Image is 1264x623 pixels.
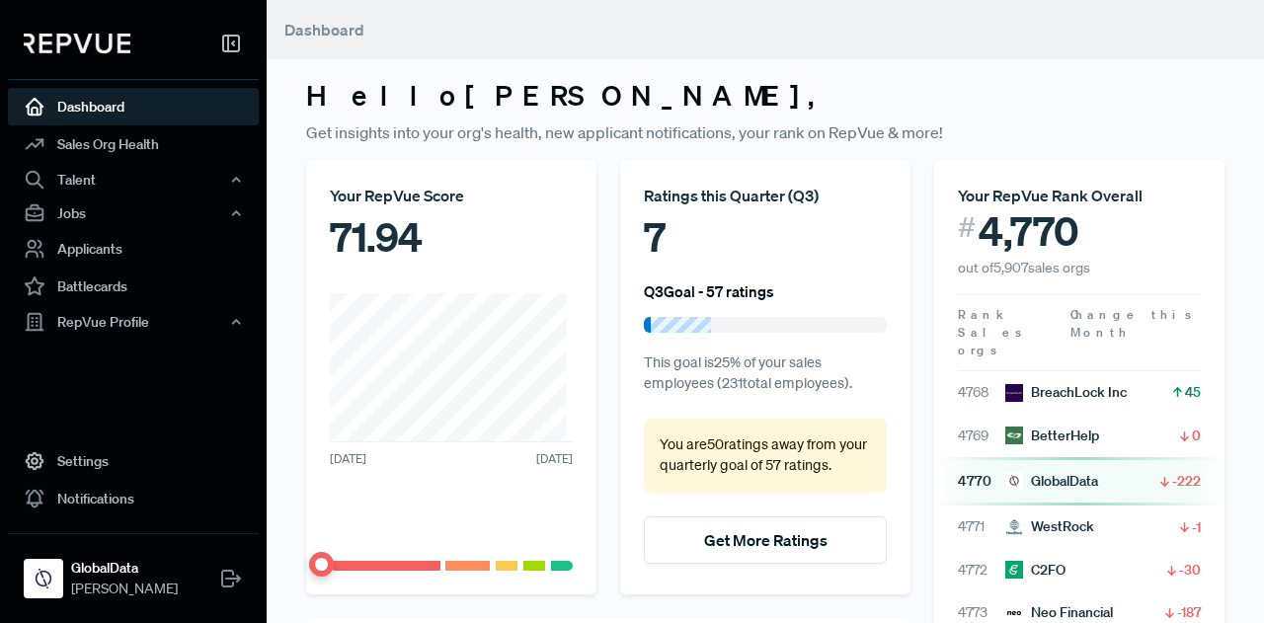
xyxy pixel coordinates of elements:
p: This goal is 25 % of your sales employees ( 231 total employees). [644,352,887,395]
button: RepVue Profile [8,305,259,339]
span: 45 [1185,382,1201,402]
h3: Hello [PERSON_NAME] , [306,79,1224,113]
span: Change this Month [1070,306,1195,341]
span: 4771 [958,516,1005,537]
img: WestRock [1005,518,1023,536]
span: [DATE] [536,450,573,468]
a: Battlecards [8,268,259,305]
span: 4768 [958,382,1005,403]
span: 4770 [958,471,1005,492]
div: WestRock [1005,516,1094,537]
p: Get insights into your org's health, new applicant notifications, your rank on RepVue & more! [306,120,1224,144]
img: GlobalData [1005,472,1023,490]
img: BetterHelp [1005,427,1023,444]
img: Neo Financial [1005,604,1023,622]
a: Applicants [8,230,259,268]
img: GlobalData [28,563,59,594]
span: Dashboard [284,20,364,39]
div: BreachLock Inc [1005,382,1127,403]
strong: GlobalData [71,558,178,579]
span: out of 5,907 sales orgs [958,259,1090,276]
div: Ratings this Quarter ( Q3 ) [644,184,887,207]
div: C2FO [1005,560,1066,581]
span: [DATE] [330,450,366,468]
button: Talent [8,163,259,196]
div: GlobalData [1005,471,1098,492]
button: Get More Ratings [644,516,887,564]
div: 7 [644,207,887,267]
p: You are 50 ratings away from your quarterly goal of 57 ratings . [660,434,871,477]
img: BreachLock Inc [1005,384,1023,402]
img: C2FO [1005,561,1023,579]
img: RepVue [24,34,130,53]
a: Dashboard [8,88,259,125]
div: Neo Financial [1005,602,1113,623]
a: Sales Org Health [8,125,259,163]
span: 4769 [958,426,1005,446]
span: -222 [1172,471,1201,491]
span: -187 [1177,602,1201,622]
div: Your RepVue Score [330,184,573,207]
span: 4772 [958,560,1005,581]
button: Jobs [8,196,259,230]
h6: Q3 Goal - 57 ratings [644,282,774,300]
a: Notifications [8,480,259,517]
span: Rank [958,306,1005,324]
span: -1 [1192,517,1201,537]
span: 4773 [958,602,1005,623]
a: GlobalDataGlobalData[PERSON_NAME] [8,533,259,607]
div: BetterHelp [1005,426,1099,446]
span: 4,770 [979,207,1079,255]
span: -30 [1179,560,1201,580]
div: 71.94 [330,207,573,267]
span: 0 [1192,426,1201,445]
span: [PERSON_NAME] [71,579,178,599]
span: # [958,207,976,248]
span: Your RepVue Rank Overall [958,186,1143,205]
a: Settings [8,442,259,480]
span: Sales orgs [958,324,1025,358]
